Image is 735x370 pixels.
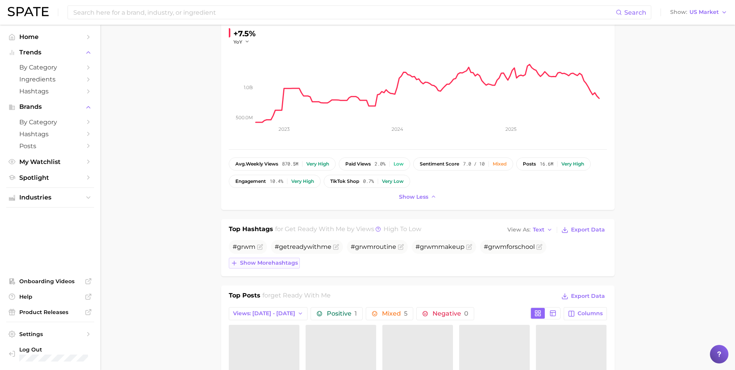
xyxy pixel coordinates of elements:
[19,331,81,338] span: Settings
[6,47,94,58] button: Trends
[505,126,516,132] tspan: 2025
[507,228,531,232] span: View As
[270,292,331,299] span: get ready with me
[307,243,321,250] span: with
[536,244,542,250] button: Flag as miscategorized or irrelevant
[6,140,94,152] a: Posts
[306,161,329,167] div: Very high
[433,311,468,317] span: Negative
[375,161,385,167] span: 2.0%
[19,33,81,41] span: Home
[257,244,263,250] button: Flag as miscategorized or irrelevant
[559,225,607,235] button: Export Data
[384,225,421,233] span: high to low
[6,73,94,85] a: Ingredients
[564,307,607,320] button: Columns
[19,158,81,166] span: My Watchlist
[240,260,298,266] span: Show more hashtags
[394,161,404,167] div: Low
[285,225,345,233] span: get ready with me
[6,306,94,318] a: Product Releases
[291,179,314,184] div: Very high
[484,243,535,250] span: #grwmforschool
[275,225,421,235] h2: for by Views
[19,194,81,201] span: Industries
[19,130,81,138] span: Hashtags
[19,49,81,56] span: Trends
[420,161,459,167] span: sentiment score
[6,85,94,97] a: Hashtags
[279,243,290,250] span: get
[624,9,646,16] span: Search
[398,244,404,250] button: Flag as miscategorized or irrelevant
[19,64,81,71] span: by Category
[668,7,729,17] button: ShowUS Market
[229,175,321,188] button: engagement10.4%Very high
[6,344,94,364] a: Log out. Currently logged in with e-mail savanna.galloway@iff.com.
[6,31,94,43] a: Home
[339,157,410,171] button: paid views2.0%Low
[561,161,584,167] div: Very high
[19,103,81,110] span: Brands
[330,179,359,184] span: TikTok shop
[382,311,407,317] span: Mixed
[363,179,374,184] span: 0.7%
[270,179,283,184] span: 10.4%
[19,293,81,300] span: Help
[233,39,250,45] button: YoY
[404,310,407,317] span: 5
[290,243,307,250] span: ready
[6,275,94,287] a: Onboarding Videos
[571,293,605,299] span: Export Data
[6,128,94,140] a: Hashtags
[229,157,336,171] button: avg.weekly views870.5mVery high
[6,328,94,340] a: Settings
[229,307,308,320] button: Views: [DATE] - [DATE]
[6,101,94,113] button: Brands
[262,291,331,302] h2: for
[559,291,607,302] button: Export Data
[578,310,603,317] span: Columns
[19,174,81,181] span: Spotlight
[689,10,719,14] span: US Market
[233,310,295,317] span: Views: [DATE] - [DATE]
[533,228,544,232] span: Text
[235,161,246,167] abbr: average
[6,61,94,73] a: by Category
[73,6,616,19] input: Search here for a brand, industry, or ingredient
[382,179,404,184] div: Very low
[229,225,273,235] h1: Top Hashtags
[6,192,94,203] button: Industries
[464,310,468,317] span: 0
[6,291,94,302] a: Help
[229,291,260,302] h1: Top Posts
[321,243,331,250] span: me
[324,175,410,188] button: TikTok shop0.7%Very low
[233,27,256,40] div: +7.5%
[6,172,94,184] a: Spotlight
[19,76,81,83] span: Ingredients
[540,161,553,167] span: 16.6m
[333,244,339,250] button: Flag as miscategorized or irrelevant
[235,179,266,184] span: engagement
[19,278,81,285] span: Onboarding Videos
[351,243,396,250] span: #grwmroutine
[275,243,331,250] span: #
[229,258,300,269] button: Show morehashtags
[505,225,555,235] button: View AsText
[19,118,81,126] span: by Category
[6,156,94,168] a: My Watchlist
[523,161,536,167] span: posts
[670,10,687,14] span: Show
[399,194,428,200] span: Show less
[19,346,90,353] span: Log Out
[244,84,253,90] tspan: 1.0b
[233,243,255,250] span: #grwm
[327,311,357,317] span: Positive
[8,7,49,16] img: SPATE
[236,115,253,120] tspan: 500.0m
[413,157,513,171] button: sentiment score7.0 / 10Mixed
[397,192,439,202] button: Show less
[235,161,278,167] span: weekly views
[466,244,472,250] button: Flag as miscategorized or irrelevant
